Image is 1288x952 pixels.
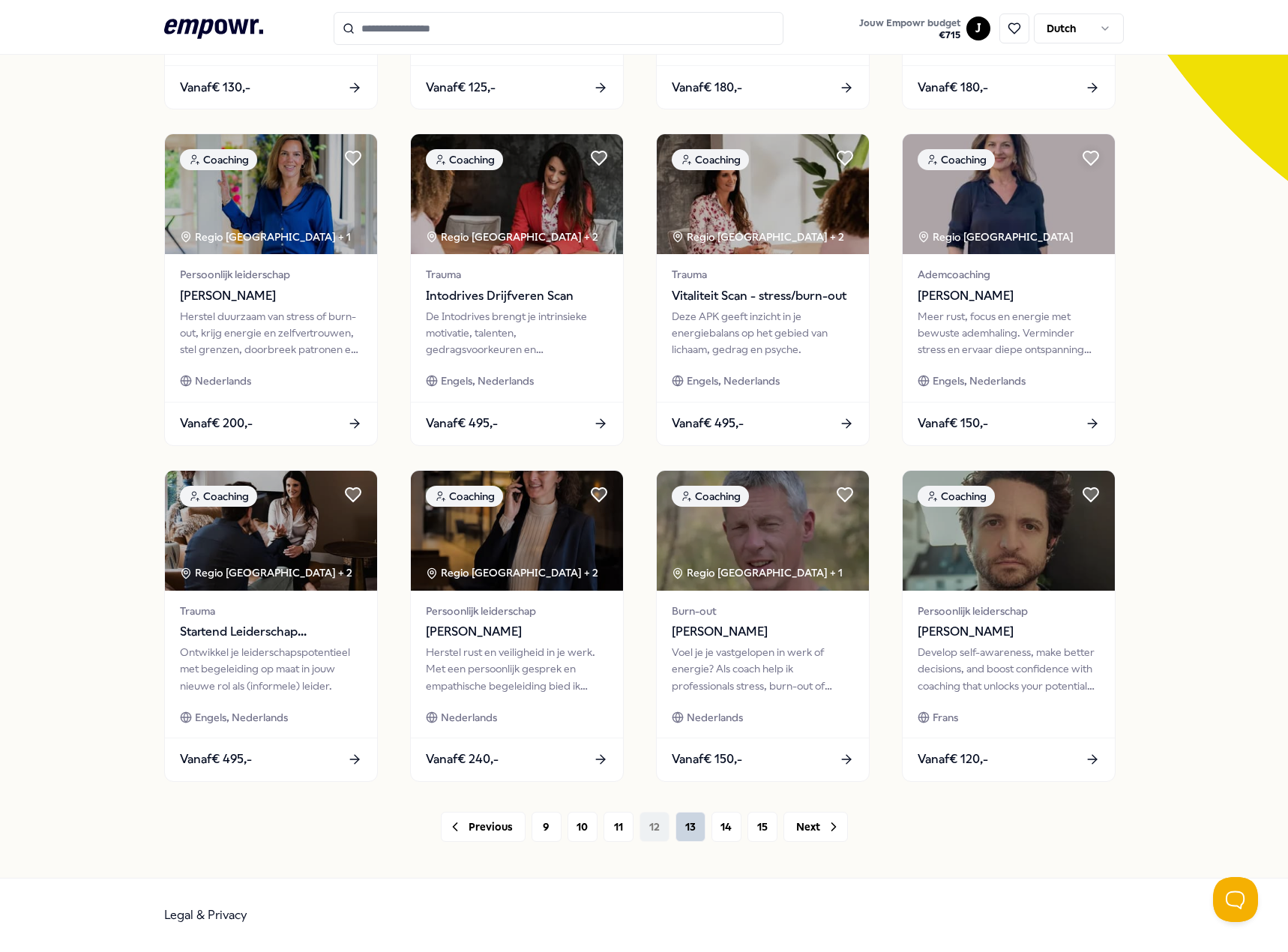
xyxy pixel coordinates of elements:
[672,750,742,769] span: Vanaf € 150,-
[687,373,780,389] span: Engels, Nederlands
[856,14,963,44] button: Jouw Empowr budget€715
[180,229,351,245] div: Regio [GEOGRAPHIC_DATA] + 1
[426,149,503,170] div: Coaching
[411,471,623,591] img: package image
[180,622,362,642] span: Startend Leiderschap Programma
[180,564,352,581] div: Regio [GEOGRAPHIC_DATA] + 2
[164,133,378,445] a: package imageCoachingRegio [GEOGRAPHIC_DATA] + 1Persoonlijk leiderschap[PERSON_NAME]Herstel duurz...
[918,750,988,769] span: Vanaf € 120,-
[656,470,870,782] a: package imageCoachingRegio [GEOGRAPHIC_DATA] + 1Burn-out[PERSON_NAME]Voel je je vastgelopen in we...
[933,709,958,726] span: Frans
[747,812,777,842] button: 15
[195,373,251,389] span: Nederlands
[426,266,608,283] span: Trauma
[672,644,854,694] div: Voel je je vastgelopen in werk of energie? Als coach help ik professionals stress, burn-out of zo...
[918,78,988,97] span: Vanaf € 180,-
[933,373,1026,389] span: Engels, Nederlands
[180,414,253,433] span: Vanaf € 200,-
[672,564,843,581] div: Regio [GEOGRAPHIC_DATA] + 1
[918,603,1100,619] span: Persoonlijk leiderschap
[918,266,1100,283] span: Ademcoaching
[672,603,854,619] span: Burn-out
[903,471,1115,591] img: package image
[180,149,257,170] div: Coaching
[966,16,990,40] button: J
[672,78,742,97] span: Vanaf € 180,-
[164,908,247,922] a: Legal & Privacy
[410,470,624,782] a: package imageCoachingRegio [GEOGRAPHIC_DATA] + 2Persoonlijk leiderschap[PERSON_NAME]Herstel rust ...
[902,470,1116,782] a: package imageCoachingPersoonlijk leiderschap[PERSON_NAME]Develop self-awareness, make better deci...
[918,622,1100,642] span: [PERSON_NAME]
[1213,877,1258,922] iframe: Help Scout Beacon - Open
[672,149,749,170] div: Coaching
[672,486,749,507] div: Coaching
[918,486,995,507] div: Coaching
[165,134,377,254] img: package image
[441,373,534,389] span: Engels, Nederlands
[672,414,744,433] span: Vanaf € 495,-
[672,308,854,358] div: Deze APK geeft inzicht in je energiebalans op het gebied van lichaam, gedrag en psyche.
[672,622,854,642] span: [PERSON_NAME]
[426,603,608,619] span: Persoonlijk leiderschap
[918,644,1100,694] div: Develop self-awareness, make better decisions, and boost confidence with coaching that unlocks yo...
[426,644,608,694] div: Herstel rust en veiligheid in je werk. Met een persoonlijk gesprek en empathische begeleiding bie...
[164,470,378,782] a: package imageCoachingRegio [GEOGRAPHIC_DATA] + 2TraumaStartend Leiderschap ProgrammaOntwikkel je ...
[426,486,503,507] div: Coaching
[672,286,854,306] span: Vitaliteit Scan - stress/burn-out
[180,286,362,306] span: [PERSON_NAME]
[426,750,499,769] span: Vanaf € 240,-
[180,750,252,769] span: Vanaf € 495,-
[783,812,848,842] button: Next
[902,133,1116,445] a: package imageCoachingRegio [GEOGRAPHIC_DATA] Ademcoaching[PERSON_NAME]Meer rust, focus en energie...
[672,229,844,245] div: Regio [GEOGRAPHIC_DATA] + 2
[672,266,854,283] span: Trauma
[180,486,257,507] div: Coaching
[180,266,362,283] span: Persoonlijk leiderschap
[568,812,598,842] button: 10
[180,603,362,619] span: Trauma
[426,622,608,642] span: [PERSON_NAME]
[657,134,869,254] img: package image
[853,13,966,44] a: Jouw Empowr budget€715
[918,149,995,170] div: Coaching
[334,12,783,45] input: Search for products, categories or subcategories
[426,564,598,581] div: Regio [GEOGRAPHIC_DATA] + 2
[903,134,1115,254] img: package image
[180,308,362,358] div: Herstel duurzaam van stress of burn-out, krijg energie en zelfvertrouwen, stel grenzen, doorbreek...
[918,308,1100,358] div: Meer rust, focus en energie met bewuste ademhaling. Verminder stress en ervaar diepe ontspanning ...
[426,414,498,433] span: Vanaf € 495,-
[687,709,743,726] span: Nederlands
[426,286,608,306] span: Intodrives Drijfveren Scan
[918,229,1076,245] div: Regio [GEOGRAPHIC_DATA]
[532,812,562,842] button: 9
[604,812,634,842] button: 11
[657,471,869,591] img: package image
[410,133,624,445] a: package imageCoachingRegio [GEOGRAPHIC_DATA] + 2TraumaIntodrives Drijfveren ScanDe Intodrives bre...
[411,134,623,254] img: package image
[859,29,960,41] span: € 715
[711,812,741,842] button: 14
[675,812,705,842] button: 13
[441,709,497,726] span: Nederlands
[426,78,496,97] span: Vanaf € 125,-
[426,308,608,358] div: De Intodrives brengt je intrinsieke motivatie, talenten, gedragsvoorkeuren en ontwikkelbehoefte i...
[180,644,362,694] div: Ontwikkel je leiderschapspotentieel met begeleiding op maat in jouw nieuwe rol als (informele) le...
[441,812,526,842] button: Previous
[426,229,598,245] div: Regio [GEOGRAPHIC_DATA] + 2
[656,133,870,445] a: package imageCoachingRegio [GEOGRAPHIC_DATA] + 2TraumaVitaliteit Scan - stress/burn-outDeze APK g...
[918,286,1100,306] span: [PERSON_NAME]
[180,78,250,97] span: Vanaf € 130,-
[165,471,377,591] img: package image
[918,414,988,433] span: Vanaf € 150,-
[195,709,288,726] span: Engels, Nederlands
[859,17,960,29] span: Jouw Empowr budget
